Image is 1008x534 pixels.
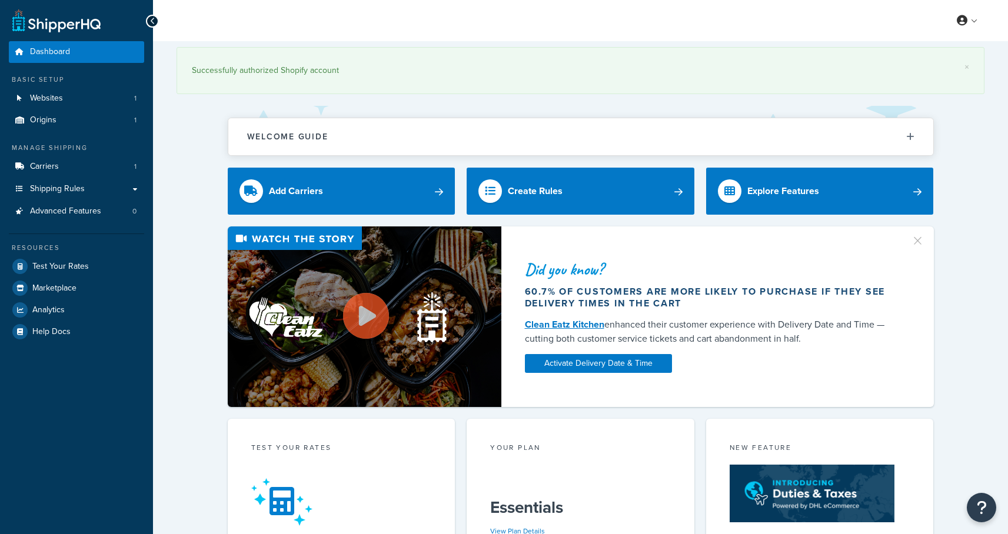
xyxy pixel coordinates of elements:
[228,226,501,407] img: Video thumbnail
[9,75,144,85] div: Basic Setup
[9,278,144,299] a: Marketplace
[525,286,897,309] div: 60.7% of customers are more likely to purchase if they see delivery times in the cart
[730,442,910,456] div: New Feature
[228,168,455,215] a: Add Carriers
[467,168,694,215] a: Create Rules
[134,94,137,104] span: 1
[134,162,137,172] span: 1
[525,318,604,331] a: Clean Eatz Kitchen
[228,118,933,155] button: Welcome Guide
[30,94,63,104] span: Websites
[9,201,144,222] li: Advanced Features
[9,143,144,153] div: Manage Shipping
[525,261,897,278] div: Did you know?
[32,262,89,272] span: Test Your Rates
[32,327,71,337] span: Help Docs
[269,183,323,199] div: Add Carriers
[9,109,144,131] a: Origins1
[30,47,70,57] span: Dashboard
[9,256,144,277] a: Test Your Rates
[30,184,85,194] span: Shipping Rules
[9,299,144,321] a: Analytics
[30,206,101,216] span: Advanced Features
[967,493,996,522] button: Open Resource Center
[490,498,671,517] h5: Essentials
[9,88,144,109] a: Websites1
[134,115,137,125] span: 1
[9,156,144,178] li: Carriers
[192,62,969,79] div: Successfully authorized Shopify account
[525,354,672,373] a: Activate Delivery Date & Time
[508,183,563,199] div: Create Rules
[964,62,969,72] a: ×
[9,88,144,109] li: Websites
[30,115,56,125] span: Origins
[490,442,671,456] div: Your Plan
[525,318,897,346] div: enhanced their customer experience with Delivery Date and Time — cutting both customer service ti...
[32,305,65,315] span: Analytics
[9,201,144,222] a: Advanced Features0
[9,321,144,342] a: Help Docs
[9,109,144,131] li: Origins
[9,178,144,200] a: Shipping Rules
[132,206,137,216] span: 0
[747,183,819,199] div: Explore Features
[9,156,144,178] a: Carriers1
[9,41,144,63] a: Dashboard
[32,283,76,293] span: Marketplace
[30,162,59,172] span: Carriers
[247,132,328,141] h2: Welcome Guide
[251,442,432,456] div: Test your rates
[706,168,934,215] a: Explore Features
[9,243,144,253] div: Resources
